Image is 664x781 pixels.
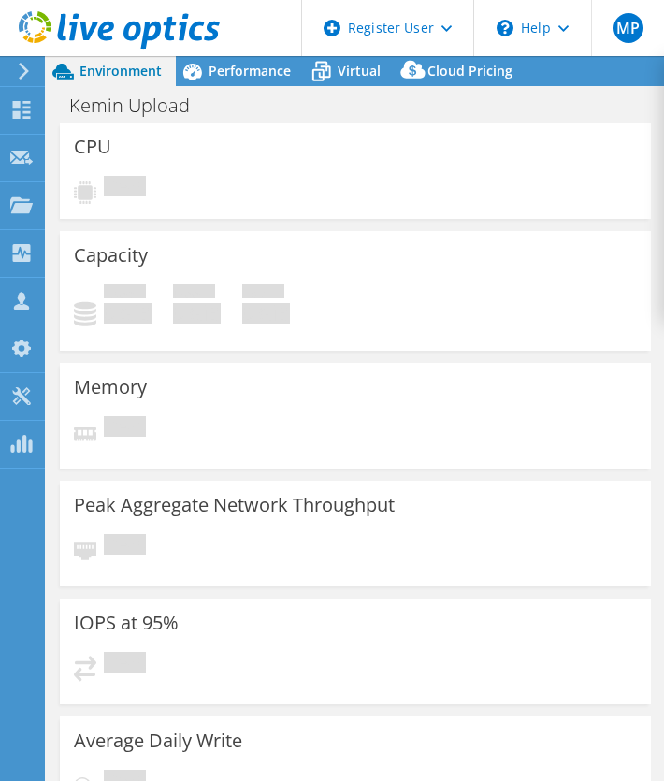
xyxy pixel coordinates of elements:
[242,284,284,303] span: Total
[74,377,147,398] h3: Memory
[104,652,146,677] span: Pending
[74,613,179,633] h3: IOPS at 95%
[74,495,395,515] h3: Peak Aggregate Network Throughput
[104,534,146,559] span: Pending
[497,20,513,36] svg: \n
[104,303,152,324] h4: 0 GiB
[613,13,643,43] span: MP
[104,284,146,303] span: Used
[338,62,381,80] span: Virtual
[173,284,215,303] span: Free
[209,62,291,80] span: Performance
[79,62,162,80] span: Environment
[427,62,512,80] span: Cloud Pricing
[104,176,146,201] span: Pending
[104,416,146,441] span: Pending
[61,95,219,116] h1: Kemin Upload
[74,245,148,266] h3: Capacity
[74,137,111,157] h3: CPU
[173,303,221,324] h4: 0 GiB
[74,730,242,751] h3: Average Daily Write
[242,303,290,324] h4: 0 GiB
